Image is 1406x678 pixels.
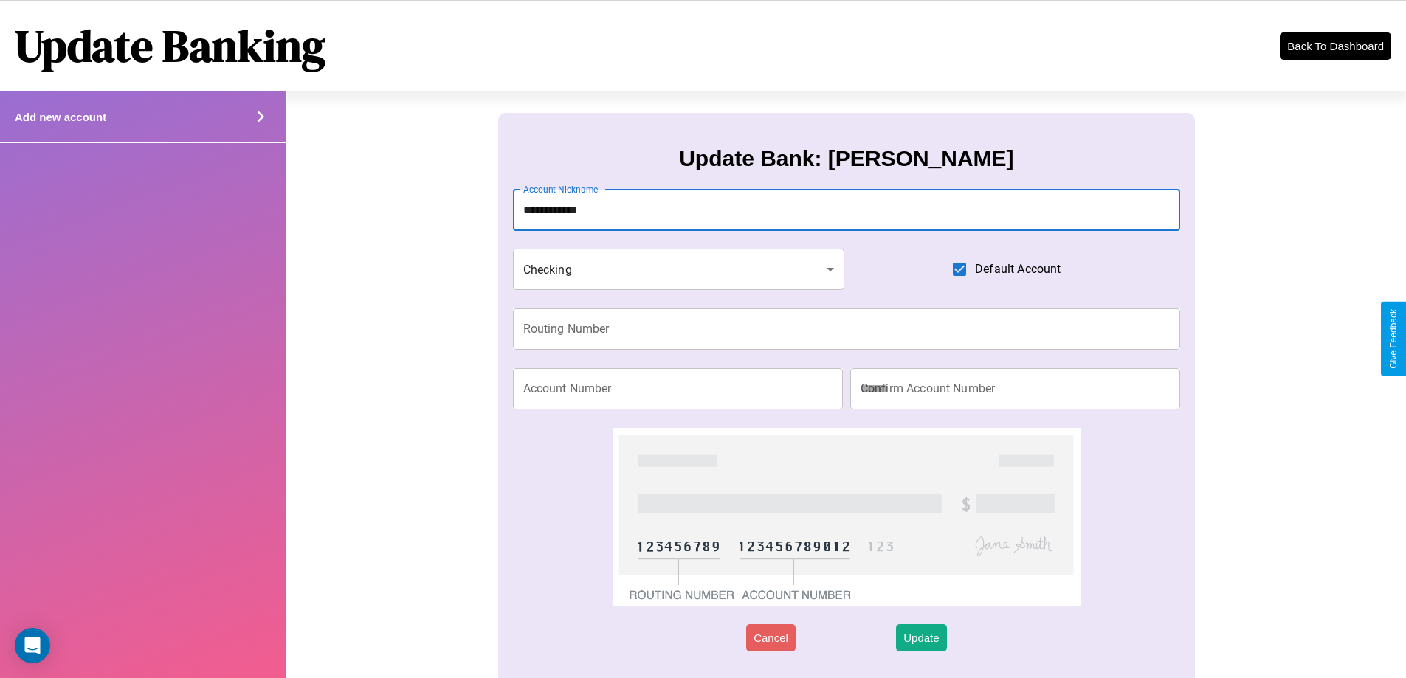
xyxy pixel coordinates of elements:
button: Back To Dashboard [1280,32,1391,60]
button: Update [896,624,946,651]
div: Open Intercom Messenger [15,628,50,663]
label: Account Nickname [523,183,599,196]
span: Default Account [975,260,1061,278]
div: Give Feedback [1388,309,1399,369]
h1: Update Banking [15,15,325,76]
img: check [613,428,1080,606]
h3: Update Bank: [PERSON_NAME] [679,146,1013,171]
button: Cancel [746,624,796,651]
h4: Add new account [15,111,106,123]
div: Checking [513,249,845,290]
